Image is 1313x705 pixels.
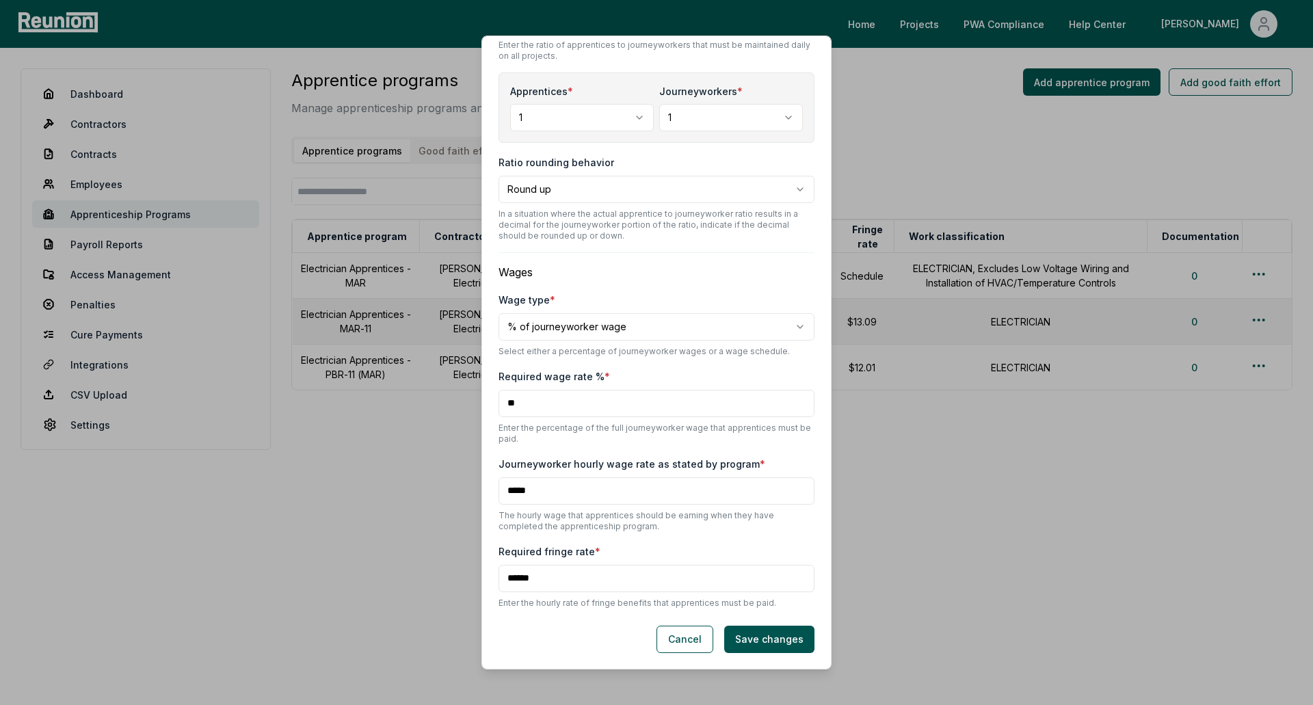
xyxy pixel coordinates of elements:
[656,626,713,653] button: Cancel
[499,209,814,241] p: In a situation where the actual apprentice to journeyworker ratio results in a decimal for the jo...
[499,264,814,280] p: Wages
[499,294,555,306] label: Wage type
[499,371,610,382] label: Required wage rate %
[499,458,765,470] label: Journeyworker hourly wage rate as stated by program
[499,346,814,357] p: Select either a percentage of journeyworker wages or a wage schedule.
[659,84,743,98] label: Journeyworkers
[724,626,814,653] button: Save changes
[499,510,814,532] p: The hourly wage that apprentices should be earning when they have completed the apprenticeship pr...
[510,84,573,98] label: Apprentices
[499,157,614,168] label: Ratio rounding behavior
[499,546,600,557] label: Required fringe rate
[499,598,814,609] p: Enter the hourly rate of fringe benefits that apprentices must be paid.
[499,423,814,444] p: Enter the percentage of the full journeyworker wage that apprentices must be paid.
[499,40,814,62] p: Enter the ratio of apprentices to journeyworkers that must be maintained daily on all projects.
